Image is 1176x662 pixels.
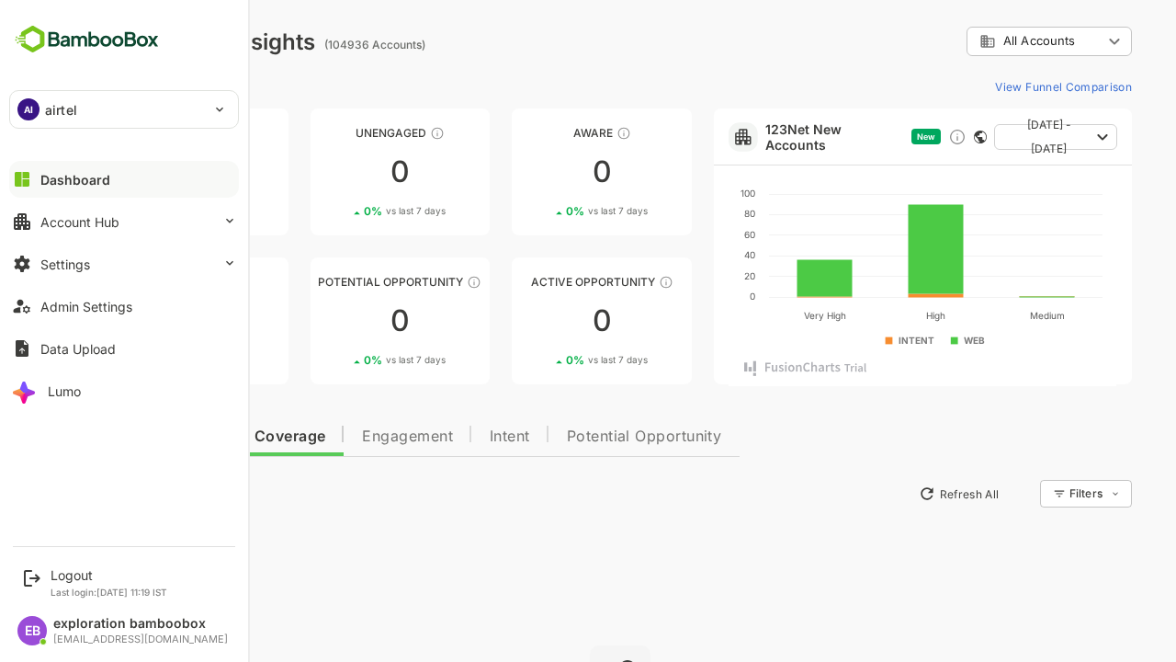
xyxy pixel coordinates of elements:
[300,204,381,218] div: 0 %
[966,310,1001,321] text: Medium
[503,429,658,444] span: Potential Opportunity
[164,126,178,141] div: These accounts have not been engaged with for a defined time period
[862,310,881,322] text: High
[676,188,691,199] text: 100
[246,157,426,187] div: 0
[939,34,1011,48] span: All Accounts
[853,131,871,142] span: New
[44,306,224,336] div: 0
[51,567,167,583] div: Logout
[685,291,691,302] text: 0
[10,91,238,128] div: AIairtel
[447,275,628,289] div: Active Opportunity
[1003,477,1068,510] div: Filters
[680,208,691,219] text: 80
[680,270,691,281] text: 20
[40,341,116,357] div: Data Upload
[246,306,426,336] div: 0
[322,353,381,367] span: vs last 7 days
[322,204,381,218] span: vs last 7 days
[45,100,77,120] p: airtel
[1005,486,1038,500] div: Filters
[44,157,224,187] div: 0
[40,214,119,230] div: Account Hub
[884,128,902,146] div: Discover new ICP-fit accounts showing engagement — via intent surges, anonymous website visits, L...
[300,353,381,367] div: 0 %
[524,204,583,218] span: vs last 7 days
[923,72,1068,101] button: View Funnel Comparison
[48,383,81,399] div: Lumo
[9,330,239,367] button: Data Upload
[44,126,224,140] div: Unreached
[701,121,840,153] a: 123Net New Accounts
[98,353,180,367] div: 0 %
[246,257,426,384] a: Potential OpportunityThese accounts are MQAs and can be passed on to Inside Sales00%vs last 7 days
[62,429,261,444] span: Data Quality and Coverage
[53,633,228,645] div: [EMAIL_ADDRESS][DOMAIN_NAME]
[9,245,239,282] button: Settings
[40,257,90,272] div: Settings
[155,275,170,290] div: These accounts are warm, further nurturing would qualify them to MQAs
[44,275,224,289] div: Engaged
[246,108,426,235] a: UnengagedThese accounts have not shown enough engagement and need nurturing00%vs last 7 days
[17,616,47,645] div: EB
[260,38,367,51] ag: (104936 Accounts)
[17,98,40,120] div: AI
[53,616,228,632] div: exploration bamboobox
[40,172,110,188] div: Dashboard
[502,353,583,367] div: 0 %
[9,203,239,240] button: Account Hub
[524,353,583,367] span: vs last 7 days
[447,157,628,187] div: 0
[447,306,628,336] div: 0
[9,22,164,57] img: BambooboxFullLogoMark.5f36c76dfaba33ec1ec1367b70bb1252.svg
[40,299,132,314] div: Admin Settings
[680,229,691,240] text: 60
[51,587,167,598] p: Last login: [DATE] 11:19 IST
[930,124,1053,150] button: [DATE] - [DATE]
[44,29,251,55] div: Dashboard Insights
[910,131,922,143] div: This card does not support filter and segments
[447,108,628,235] a: AwareThese accounts have just entered the buying cycle and need further nurturing00%vs last 7 days
[447,126,628,140] div: Aware
[120,204,180,218] span: vs last 7 days
[246,275,426,289] div: Potential Opportunity
[298,429,389,444] span: Engagement
[44,257,224,384] a: EngagedThese accounts are warm, further nurturing would qualify them to MQAs00%vs last 7 days
[447,257,628,384] a: Active OpportunityThese accounts have open opportunities which might be at any of the Sales Stage...
[915,33,1038,50] div: All Accounts
[944,113,1025,161] span: [DATE] - [DATE]
[366,126,380,141] div: These accounts have not shown enough engagement and need nurturing
[98,204,180,218] div: 0 %
[9,372,239,409] button: Lumo
[9,288,239,325] button: Admin Settings
[594,275,609,290] div: These accounts have open opportunities which might be at any of the Sales Stages
[502,204,583,218] div: 0 %
[44,477,178,510] button: New Insights
[44,108,224,235] a: UnreachedThese accounts have not been engaged with for a defined time period00%vs last 7 days
[402,275,417,290] div: These accounts are MQAs and can be passed on to Inside Sales
[120,353,180,367] span: vs last 7 days
[740,310,782,322] text: Very High
[680,249,691,260] text: 40
[246,126,426,140] div: Unengaged
[425,429,466,444] span: Intent
[9,161,239,198] button: Dashboard
[552,126,567,141] div: These accounts have just entered the buying cycle and need further nurturing
[846,479,943,508] button: Refresh All
[902,24,1068,60] div: All Accounts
